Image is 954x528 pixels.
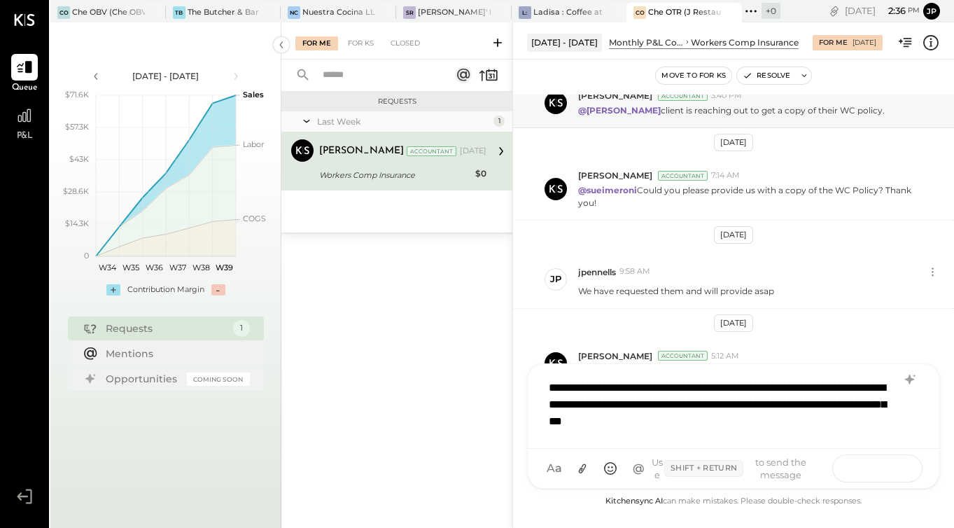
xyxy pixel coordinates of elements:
[533,7,606,18] div: Ladisa : Coffee at Lola's
[319,144,404,158] div: [PERSON_NAME]
[57,6,70,19] div: CO
[243,139,264,149] text: Labor
[878,4,906,18] span: 2 : 36
[711,351,739,362] span: 5:12 AM
[711,170,740,181] span: 7:14 AM
[658,91,708,101] div: Accountant
[853,38,876,48] div: [DATE]
[106,321,226,335] div: Requests
[714,314,753,332] div: [DATE]
[384,36,427,50] div: Closed
[65,90,89,99] text: $71.6K
[833,451,867,487] span: SEND
[527,34,602,51] div: [DATE] - [DATE]
[418,7,491,18] div: [PERSON_NAME]' Rooftop - Ignite
[173,6,185,19] div: TB
[762,3,780,19] div: + 0
[319,168,471,182] div: Workers Comp Insurance
[72,7,145,18] div: Che OBV (Che OBV LLC) - Ignite
[84,251,89,260] text: 0
[550,272,561,286] div: jp
[288,97,505,106] div: Requests
[711,90,742,102] span: 3:40 PM
[302,7,375,18] div: Nuestra Cocina LLC - [GEOGRAPHIC_DATA]
[555,461,562,475] span: a
[106,372,180,386] div: Opportunities
[192,263,209,272] text: W38
[475,167,486,181] div: $0
[908,6,920,15] span: pm
[403,6,416,19] div: SR
[923,3,940,20] button: jp
[169,263,185,272] text: W37
[233,320,250,337] div: 1
[651,456,818,482] div: Use to send the message
[714,134,753,151] div: [DATE]
[317,116,490,127] div: Last Week
[578,184,925,208] p: Could you please provide us with a copy of the WC Policy? Thank you!
[578,169,652,181] span: [PERSON_NAME]
[656,67,731,84] button: Move to for ks
[17,130,33,143] span: P&L
[187,373,250,386] div: Coming Soon
[460,146,486,157] div: [DATE]
[243,214,266,223] text: COGS
[578,266,616,278] span: jpennells
[845,4,920,18] div: [DATE]
[714,226,753,244] div: [DATE]
[578,104,885,116] p: client is reaching out to get a copy of their WC policy.
[664,460,743,477] span: Shift + Return
[658,351,708,361] div: Accountant
[493,116,505,127] div: 1
[578,285,774,297] p: We have requested them and will provide asap
[243,90,264,99] text: Sales
[827,4,841,18] div: copy link
[542,456,567,481] button: Aa
[106,284,120,296] div: +
[63,186,89,196] text: $28.6K
[295,36,338,50] div: For Me
[626,456,651,481] button: @
[211,284,225,296] div: -
[341,36,381,50] div: For KS
[633,461,645,475] span: @
[519,6,531,19] div: L:
[633,6,646,19] div: CO
[1,102,48,143] a: P&L
[819,38,848,48] div: For Me
[145,263,162,272] text: W36
[578,90,652,102] span: [PERSON_NAME]
[578,185,637,195] strong: @sueimeroni
[619,266,650,277] span: 9:58 AM
[578,105,661,116] strong: @[PERSON_NAME]
[407,146,456,156] div: Accountant
[691,36,799,48] div: Workers Comp Insurance
[215,263,232,272] text: W39
[288,6,300,19] div: NC
[648,7,721,18] div: Che OTR (J Restaurant LLC) - Ignite
[65,218,89,228] text: $14.3K
[127,284,204,296] div: Contribution Margin
[99,263,117,272] text: W34
[65,122,89,132] text: $57.3K
[578,350,652,362] span: [PERSON_NAME]
[188,7,260,18] div: The Butcher & Barrel (L Argento LLC) - [GEOGRAPHIC_DATA]
[658,171,708,181] div: Accountant
[737,67,796,84] button: Resolve
[106,347,243,361] div: Mentions
[12,82,38,95] span: Queue
[69,154,89,164] text: $43K
[609,36,684,48] div: Monthly P&L Comparison
[122,263,139,272] text: W35
[106,70,225,82] div: [DATE] - [DATE]
[1,54,48,95] a: Queue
